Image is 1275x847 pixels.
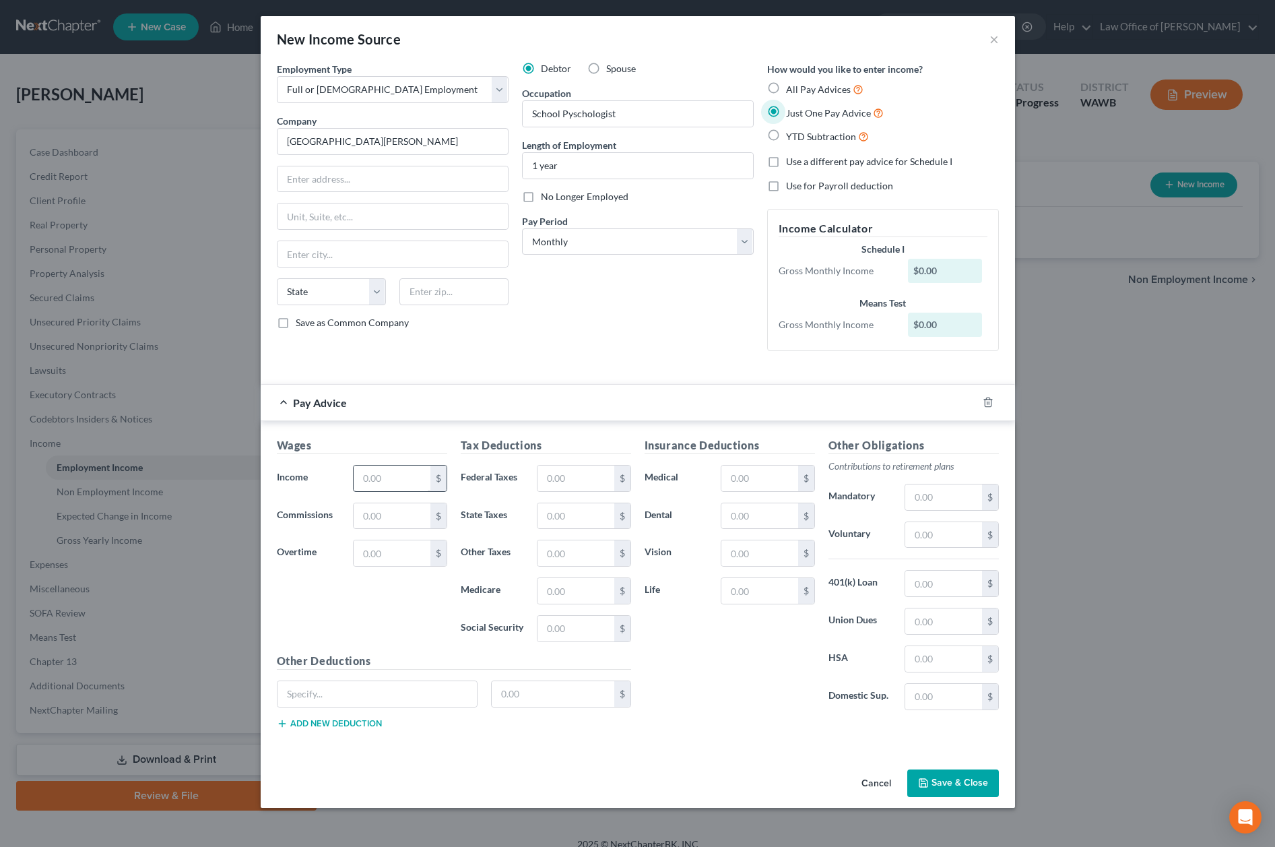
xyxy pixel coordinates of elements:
[492,681,614,707] input: 0.00
[614,466,630,491] div: $
[430,503,447,529] div: $
[638,465,715,492] label: Medical
[430,540,447,566] div: $
[430,466,447,491] div: $
[982,571,998,596] div: $
[721,578,797,604] input: 0.00
[522,86,571,100] label: Occupation
[614,616,630,641] div: $
[822,608,898,635] label: Union Dues
[606,63,636,74] span: Spouse
[293,396,347,409] span: Pay Advice
[905,608,981,634] input: 0.00
[772,264,902,278] div: Gross Monthly Income
[798,466,814,491] div: $
[614,540,630,566] div: $
[277,115,317,127] span: Company
[779,296,987,310] div: Means Test
[541,63,571,74] span: Debtor
[908,259,982,283] div: $0.00
[905,484,981,510] input: 0.00
[645,437,815,454] h5: Insurance Deductions
[982,484,998,510] div: $
[851,771,902,798] button: Cancel
[767,62,923,76] label: How would you like to enter income?
[454,503,531,530] label: State Taxes
[537,540,614,566] input: 0.00
[277,203,508,229] input: Unit, Suite, etc...
[354,503,430,529] input: 0.00
[822,646,898,672] label: HSA
[277,681,478,707] input: Specify...
[461,437,631,454] h5: Tax Deductions
[905,522,981,548] input: 0.00
[798,503,814,529] div: $
[522,216,568,227] span: Pay Period
[522,138,616,152] label: Length of Employment
[822,522,898,548] label: Voluntary
[779,243,987,256] div: Schedule I
[908,313,982,337] div: $0.00
[277,128,509,155] input: Search company by name...
[989,31,999,47] button: ×
[721,466,797,491] input: 0.00
[296,317,409,328] span: Save as Common Company
[982,608,998,634] div: $
[537,503,614,529] input: 0.00
[786,131,856,142] span: YTD Subtraction
[523,153,753,179] input: ex: 2 years
[277,437,447,454] h5: Wages
[277,471,308,482] span: Income
[905,646,981,672] input: 0.00
[798,540,814,566] div: $
[828,460,999,473] p: Contributions to retirement plans
[721,503,797,529] input: 0.00
[822,683,898,710] label: Domestic Sup.
[277,718,382,729] button: Add new deduction
[822,484,898,511] label: Mandatory
[982,646,998,672] div: $
[454,615,531,642] label: Social Security
[721,540,797,566] input: 0.00
[277,653,631,670] h5: Other Deductions
[779,220,987,237] h5: Income Calculator
[786,84,851,95] span: All Pay Advices
[523,101,753,127] input: --
[786,156,952,167] span: Use a different pay advice for Schedule I
[614,503,630,529] div: $
[798,578,814,604] div: $
[1229,801,1262,834] div: Open Intercom Messenger
[277,63,352,75] span: Employment Type
[907,770,999,798] button: Save & Close
[614,578,630,604] div: $
[277,241,508,267] input: Enter city...
[614,681,630,707] div: $
[638,503,715,530] label: Dental
[454,540,531,567] label: Other Taxes
[454,465,531,492] label: Federal Taxes
[786,180,893,191] span: Use for Payroll deduction
[786,107,871,119] span: Just One Pay Advice
[982,522,998,548] div: $
[772,318,902,332] div: Gross Monthly Income
[541,191,628,202] span: No Longer Employed
[354,466,430,491] input: 0.00
[905,571,981,596] input: 0.00
[982,684,998,710] div: $
[270,503,347,530] label: Commissions
[537,616,614,641] input: 0.00
[537,466,614,491] input: 0.00
[638,540,715,567] label: Vision
[277,166,508,192] input: Enter address...
[638,577,715,604] label: Life
[354,540,430,566] input: 0.00
[454,577,531,604] label: Medicare
[399,278,509,305] input: Enter zip...
[822,570,898,597] label: 401(k) Loan
[828,437,999,454] h5: Other Obligations
[905,684,981,710] input: 0.00
[270,540,347,567] label: Overtime
[537,578,614,604] input: 0.00
[277,30,401,49] div: New Income Source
